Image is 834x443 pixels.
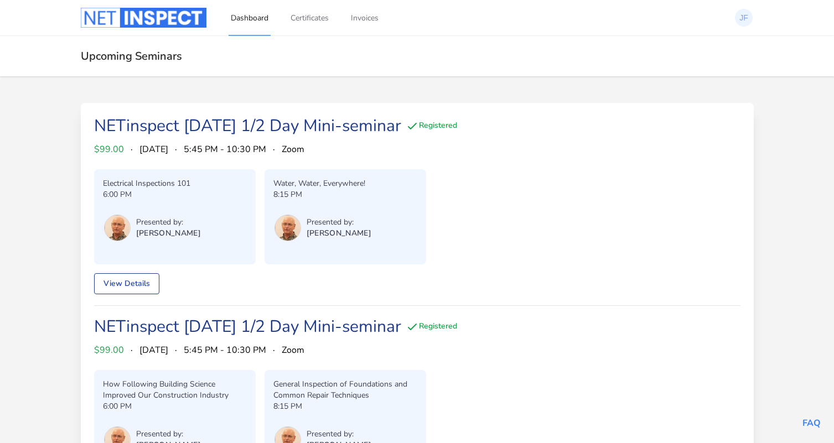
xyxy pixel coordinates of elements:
[103,189,247,200] p: 6:00 PM
[103,213,132,242] button: User menu
[802,417,821,429] a: FAQ
[94,114,401,137] a: NETinspect [DATE] 1/2 Day Mini-seminar
[307,228,372,239] p: [PERSON_NAME]
[103,178,247,189] p: Electrical Inspections 101
[273,401,417,412] p: 8:15 PM
[175,343,177,357] span: ·
[273,178,417,189] p: Water, Water, Everywhere!
[103,379,247,401] p: How Following Building Science Improved Our Construction Industry
[136,228,201,239] p: [PERSON_NAME]
[406,320,457,333] div: Registered
[136,429,201,440] p: Presented by:
[131,143,133,156] span: ·
[273,379,417,401] p: General Inspection of Foundations and Common Repair Techniques
[282,343,304,357] span: Zoom
[131,343,133,357] span: ·
[273,213,302,242] button: User menu
[273,343,275,357] span: ·
[184,143,266,156] span: 5:45 PM - 10:30 PM
[94,315,401,338] a: NETinspect [DATE] 1/2 Day Mini-seminar
[81,8,206,28] img: Logo
[94,143,124,156] span: $99.00
[103,401,247,412] p: 6:00 PM
[406,119,457,133] div: Registered
[175,143,177,156] span: ·
[136,217,201,228] p: Presented by:
[307,429,372,440] p: Presented by:
[104,215,131,241] img: Tom Sherman
[139,343,168,357] span: [DATE]
[94,273,159,294] a: View Details
[282,143,304,156] span: Zoom
[94,343,124,357] span: $99.00
[273,189,417,200] p: 8:15 PM
[139,143,168,156] span: [DATE]
[307,217,372,228] p: Presented by:
[735,9,753,27] img: Josef Fasolino
[274,215,301,241] img: Tom Sherman
[81,49,754,63] h2: Upcoming Seminars
[273,143,275,156] span: ·
[184,343,266,357] span: 5:45 PM - 10:30 PM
